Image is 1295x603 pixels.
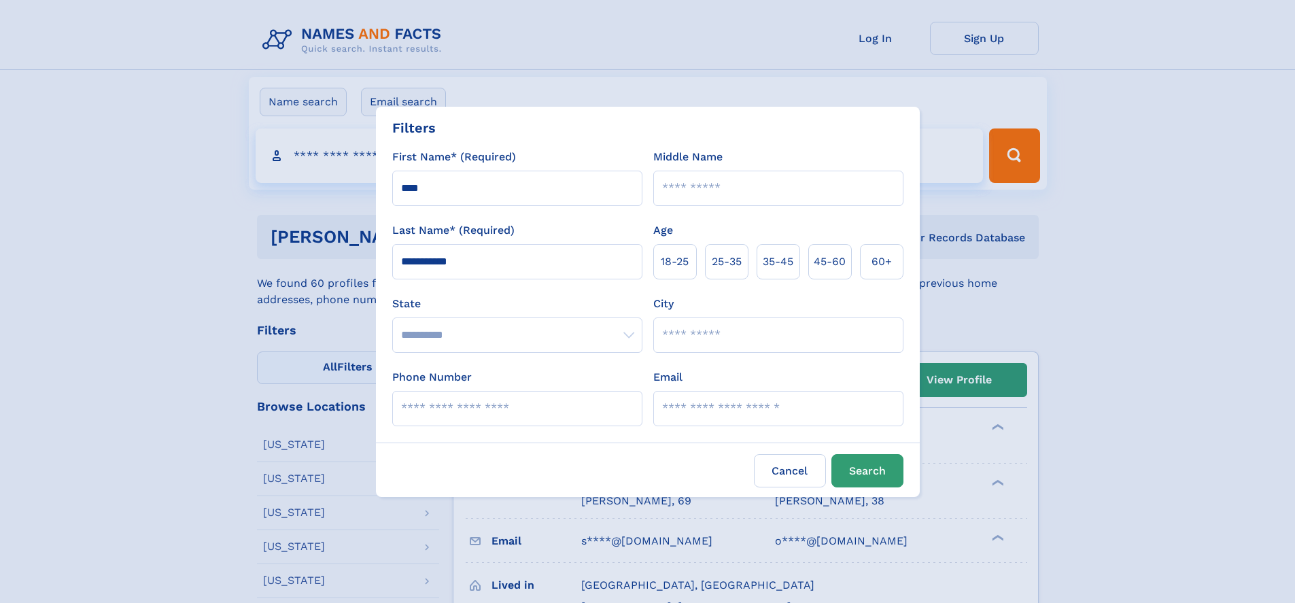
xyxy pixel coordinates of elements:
[754,454,826,487] label: Cancel
[392,149,516,165] label: First Name* (Required)
[871,254,892,270] span: 60+
[712,254,742,270] span: 25‑35
[653,369,683,385] label: Email
[653,149,723,165] label: Middle Name
[392,369,472,385] label: Phone Number
[661,254,689,270] span: 18‑25
[831,454,903,487] button: Search
[653,222,673,239] label: Age
[814,254,846,270] span: 45‑60
[653,296,674,312] label: City
[392,222,515,239] label: Last Name* (Required)
[392,118,436,138] div: Filters
[392,296,642,312] label: State
[763,254,793,270] span: 35‑45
